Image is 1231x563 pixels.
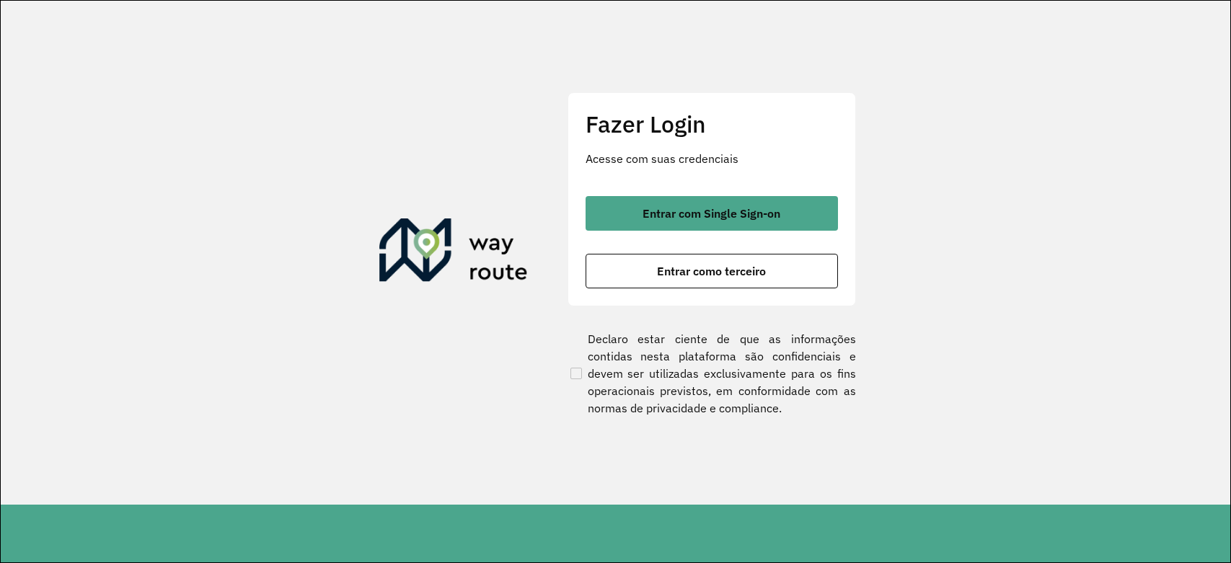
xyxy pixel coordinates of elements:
[643,208,780,219] span: Entrar com Single Sign-on
[657,265,766,277] span: Entrar como terceiro
[568,330,856,417] label: Declaro estar ciente de que as informações contidas nesta plataforma são confidenciais e devem se...
[586,196,838,231] button: button
[586,150,838,167] p: Acesse com suas credenciais
[379,218,528,288] img: Roteirizador AmbevTech
[586,254,838,288] button: button
[586,110,838,138] h2: Fazer Login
